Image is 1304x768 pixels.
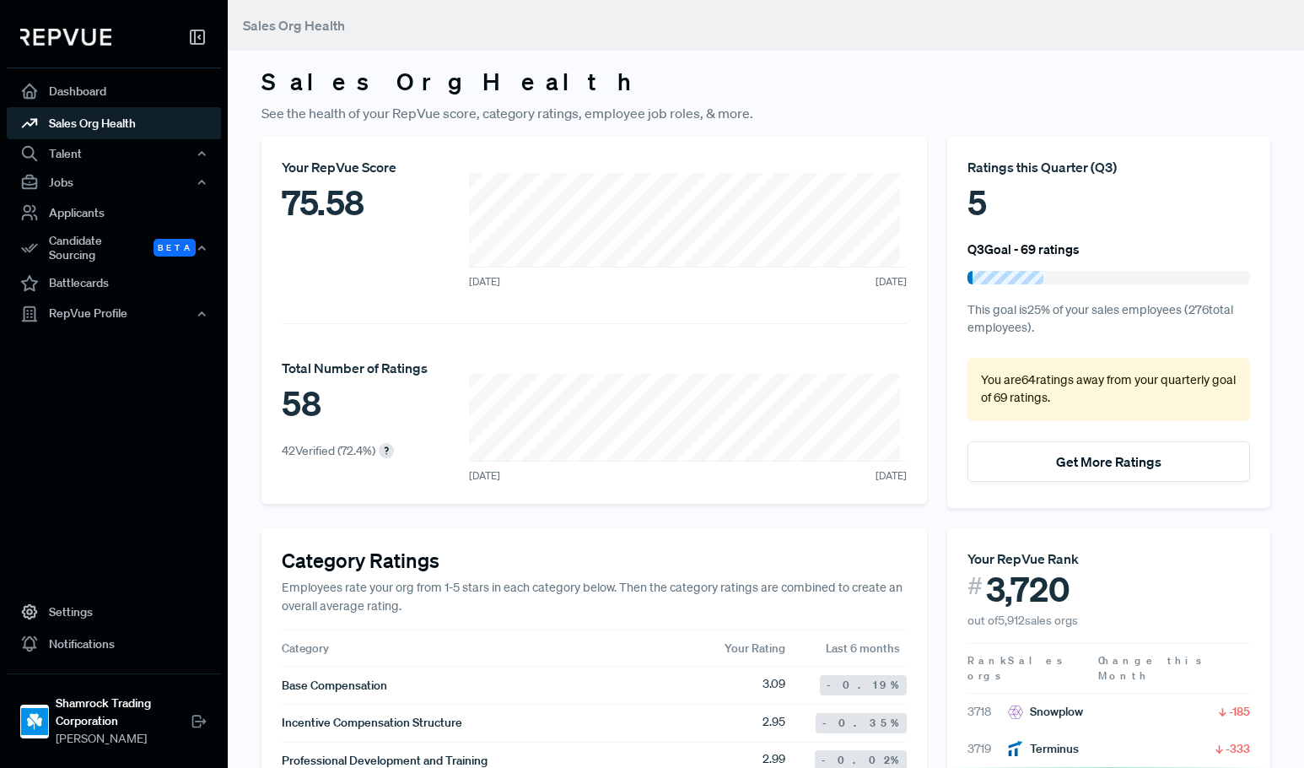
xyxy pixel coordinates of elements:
[154,239,196,257] span: Beta
[7,107,221,139] a: Sales Org Health
[243,17,345,34] span: Sales Org Health
[21,708,48,735] img: Shamrock Trading Corporation
[7,139,221,168] button: Talent
[7,673,221,754] a: Shamrock Trading CorporationShamrock Trading Corporation[PERSON_NAME]
[7,197,221,229] a: Applicants
[7,229,221,268] div: Candidate Sourcing
[7,300,221,328] button: RepVue Profile
[7,628,221,660] a: Notifications
[7,268,221,300] a: Battlecards
[7,75,221,107] a: Dashboard
[7,168,221,197] button: Jobs
[56,695,191,730] strong: Shamrock Trading Corporation
[7,596,221,628] a: Settings
[7,229,221,268] button: Candidate Sourcing Beta
[56,730,191,748] span: [PERSON_NAME]
[20,29,111,46] img: RepVue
